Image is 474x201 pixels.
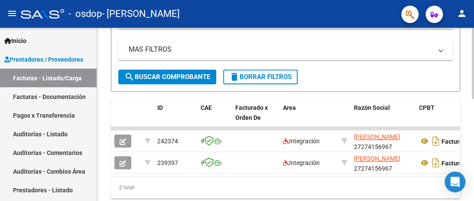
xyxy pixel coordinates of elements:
span: [PERSON_NAME] [354,155,400,162]
datatable-header-cell: Razón Social [351,99,416,137]
datatable-header-cell: CAE [197,99,232,137]
datatable-header-cell: Area [279,99,338,137]
mat-panel-title: MAS FILTROS [129,45,432,54]
mat-expansion-panel-header: MAS FILTROS [118,39,453,60]
span: ID [157,104,163,111]
datatable-header-cell: Facturado x Orden De [232,99,279,137]
mat-icon: search [124,72,135,82]
div: Open Intercom Messenger [445,171,465,192]
span: 239397 [157,159,178,166]
div: 27274156967 [354,154,412,172]
span: Area [283,104,296,111]
mat-icon: menu [7,8,17,19]
datatable-header-cell: ID [154,99,197,137]
span: Prestadores / Proveedores [4,55,83,64]
span: Inicio [4,36,26,46]
span: 242374 [157,138,178,145]
span: [PERSON_NAME] [354,133,400,140]
div: 27274156967 [354,132,412,150]
i: Descargar documento [430,134,442,148]
div: 2 total [111,177,460,198]
span: Integración [283,138,320,145]
span: Buscar Comprobante [124,73,210,81]
span: Facturado x Orden De [235,104,268,121]
button: Buscar Comprobante [118,69,216,84]
span: CAE [201,104,212,111]
span: Razón Social [354,104,390,111]
span: CPBT [419,104,435,111]
span: - osdop [68,4,102,23]
span: Integración [283,159,320,166]
span: - [PERSON_NAME] [102,4,180,23]
mat-icon: person [457,8,467,19]
span: Borrar Filtros [229,73,292,81]
button: Borrar Filtros [223,69,298,84]
i: Descargar documento [430,156,442,170]
mat-icon: delete [229,72,240,82]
